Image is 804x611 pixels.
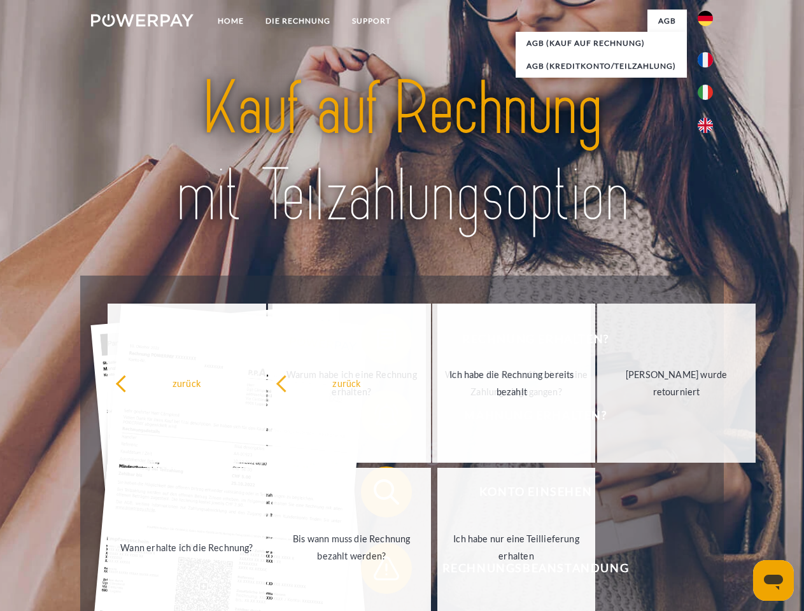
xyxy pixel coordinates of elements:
img: title-powerpay_de.svg [122,61,682,244]
div: Ich habe nur eine Teillieferung erhalten [445,530,588,565]
a: AGB (Kreditkonto/Teilzahlung) [516,55,687,78]
div: zurück [115,374,258,391]
iframe: Schaltfläche zum Öffnen des Messaging-Fensters [753,560,794,601]
img: de [698,11,713,26]
img: fr [698,52,713,67]
div: zurück [276,374,419,391]
img: logo-powerpay-white.svg [91,14,194,27]
div: Ich habe die Rechnung bereits bezahlt [440,366,583,400]
a: AGB (Kauf auf Rechnung) [516,32,687,55]
div: Bis wann muss die Rechnung bezahlt werden? [280,530,423,565]
a: SUPPORT [341,10,402,32]
a: Home [207,10,255,32]
div: Wann erhalte ich die Rechnung? [115,538,258,556]
a: DIE RECHNUNG [255,10,341,32]
div: [PERSON_NAME] wurde retourniert [605,366,748,400]
a: agb [647,10,687,32]
img: it [698,85,713,100]
img: en [698,118,713,133]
